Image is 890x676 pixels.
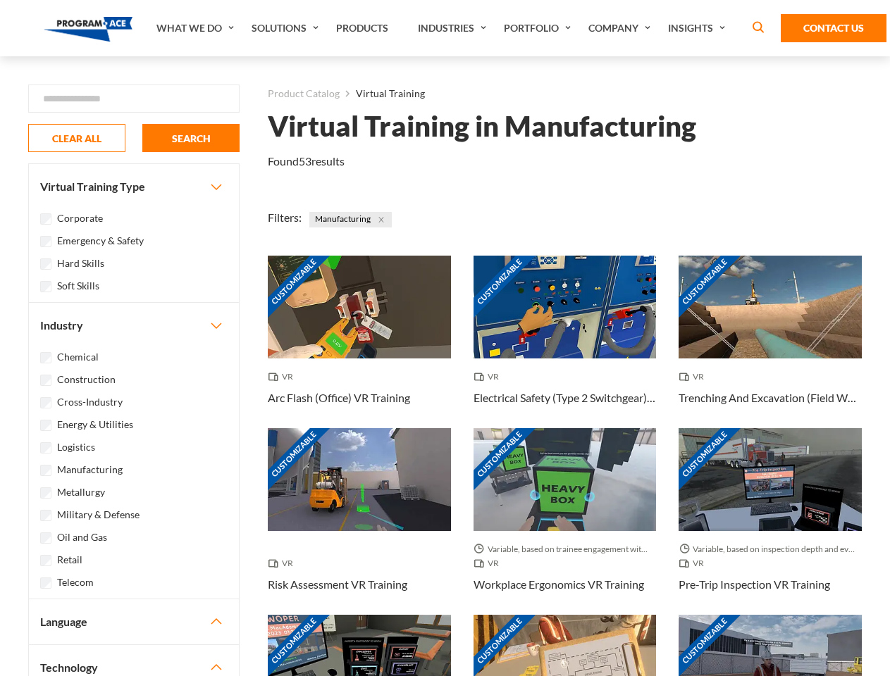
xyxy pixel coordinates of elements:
input: Construction [40,375,51,386]
label: Retail [57,552,82,568]
a: Customizable Thumbnail - Trenching And Excavation (Field Work) VR Training VR Trenching And Excav... [679,256,862,428]
label: Oil and Gas [57,530,107,545]
em: 53 [299,154,311,168]
input: Oil and Gas [40,532,51,544]
button: Close [373,212,389,227]
h3: Pre-Trip Inspection VR Training [679,576,830,593]
span: VR [268,556,299,570]
h3: Risk Assessment VR Training [268,576,407,593]
label: Chemical [57,349,99,365]
label: Logistics [57,439,95,455]
a: Customizable Thumbnail - Electrical Safety (Type 2 Switchgear) VR Training VR Electrical Safety (... [474,256,657,428]
label: Corporate [57,211,103,226]
input: Cross-Industry [40,397,51,408]
label: Metallurgy [57,484,105,500]
span: VR [679,370,710,384]
input: Hard Skills [40,258,51,270]
span: VR [268,370,299,384]
h3: Workplace Ergonomics VR Training [474,576,644,593]
a: Product Catalog [268,84,340,103]
input: Military & Defense [40,510,51,521]
input: Corporate [40,213,51,225]
input: Telecom [40,577,51,589]
h3: Trenching And Excavation (Field Work) VR Training [679,389,862,406]
a: Customizable Thumbnail - Arc Flash (Office) VR Training VR Arc Flash (Office) VR Training [268,256,451,428]
a: Customizable Thumbnail - Pre-Trip Inspection VR Training Variable, based on inspection depth and ... [679,428,862,615]
label: Manufacturing [57,462,123,477]
span: VR [474,556,505,570]
button: Language [29,599,239,644]
h3: Arc Flash (Office) VR Training [268,389,410,406]
img: Program-Ace [44,17,133,42]
button: Industry [29,303,239,348]
a: Customizable Thumbnail - Workplace Ergonomics VR Training Variable, based on trainee engagement w... [474,428,657,615]
span: VR [474,370,505,384]
button: Virtual Training Type [29,164,239,209]
input: Energy & Utilities [40,420,51,431]
label: Telecom [57,575,94,590]
nav: breadcrumb [268,84,862,103]
input: Manufacturing [40,465,51,476]
label: Construction [57,372,116,387]
li: Virtual Training [340,84,425,103]
input: Logistics [40,442,51,453]
input: Metallurgy [40,487,51,499]
a: Customizable Thumbnail - Risk Assessment VR Training VR Risk Assessment VR Training [268,428,451,615]
h1: Virtual Training in Manufacturing [268,114,696,139]
span: Variable, based on inspection depth and event interaction. [679,542,862,556]
span: VR [679,556,710,570]
input: Chemical [40,352,51,363]
label: Military & Defense [57,507,140,522]
label: Emergency & Safety [57,233,144,249]
label: Soft Skills [57,278,99,294]
button: CLEAR ALL [28,124,125,152]
span: Variable, based on trainee engagement with exercises. [474,542,657,556]
p: Found results [268,153,345,170]
input: Emergency & Safety [40,236,51,247]
label: Hard Skills [57,256,104,271]
input: Retail [40,555,51,566]
input: Soft Skills [40,281,51,292]
span: Filters: [268,211,302,224]
label: Cross-Industry [57,394,123,410]
span: Manufacturing [309,212,392,227]
label: Energy & Utilities [57,417,133,432]
h3: Electrical Safety (Type 2 Switchgear) VR Training [474,389,657,406]
a: Contact Us [781,14,886,42]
